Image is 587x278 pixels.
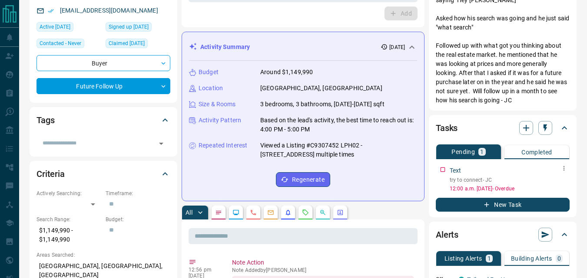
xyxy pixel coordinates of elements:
[36,22,101,34] div: Wed Feb 26 2025
[436,121,458,135] h2: Tasks
[40,39,81,48] span: Contacted - Never
[232,258,414,267] p: Note Action
[480,149,484,155] p: 1
[106,190,170,197] p: Timeframe:
[60,7,158,14] a: [EMAIL_ADDRESS][DOMAIN_NAME]
[109,23,149,31] span: Signed up [DATE]
[436,224,570,245] div: Alerts
[36,113,54,127] h2: Tags
[285,209,292,216] svg: Listing Alerts
[189,267,219,273] p: 12:56 pm
[199,68,219,77] p: Budget
[232,267,414,273] p: Note Added by [PERSON_NAME]
[260,141,417,159] p: Viewed a Listing #C9307452 LPH02 - [STREET_ADDRESS] multiple times
[521,149,552,155] p: Completed
[36,110,170,131] div: Tags
[199,116,241,125] p: Activity Pattern
[36,251,170,259] p: Areas Searched:
[109,39,145,48] span: Claimed [DATE]
[260,116,417,134] p: Based on the lead's activity, the best time to reach out is: 4:00 PM - 5:00 PM
[260,68,313,77] p: Around $1,149,990
[488,255,491,262] p: 1
[106,22,170,34] div: Wed Feb 26 2025
[436,118,570,138] div: Tasks
[199,100,236,109] p: Size & Rooms
[48,8,54,14] svg: Email Verified
[36,78,170,94] div: Future Follow Up
[444,255,482,262] p: Listing Alerts
[557,255,561,262] p: 0
[511,255,552,262] p: Building Alerts
[450,185,570,193] p: 12:00 a.m. [DATE] - Overdue
[276,172,330,187] button: Regenerate
[267,209,274,216] svg: Emails
[36,167,65,181] h2: Criteria
[451,149,475,155] p: Pending
[36,223,101,247] p: $1,149,990 - $1,149,990
[36,190,101,197] p: Actively Searching:
[250,209,257,216] svg: Calls
[155,137,167,150] button: Open
[302,209,309,216] svg: Requests
[200,43,250,52] p: Activity Summary
[260,100,385,109] p: 3 bedrooms, 3 bathrooms, [DATE]-[DATE] sqft
[450,166,461,175] p: Text
[40,23,70,31] span: Active [DATE]
[215,209,222,216] svg: Notes
[337,209,344,216] svg: Agent Actions
[186,209,192,216] p: All
[106,39,170,51] div: Wed Feb 26 2025
[36,216,101,223] p: Search Range:
[436,228,458,242] h2: Alerts
[436,198,570,212] button: New Task
[199,84,223,93] p: Location
[260,84,382,93] p: [GEOGRAPHIC_DATA], [GEOGRAPHIC_DATA]
[232,209,239,216] svg: Lead Browsing Activity
[389,43,405,51] p: [DATE]
[450,176,570,184] p: try to connect- JC
[319,209,326,216] svg: Opportunities
[189,39,417,55] div: Activity Summary[DATE]
[106,216,170,223] p: Budget:
[36,55,170,71] div: Buyer
[199,141,247,150] p: Repeated Interest
[36,164,170,184] div: Criteria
